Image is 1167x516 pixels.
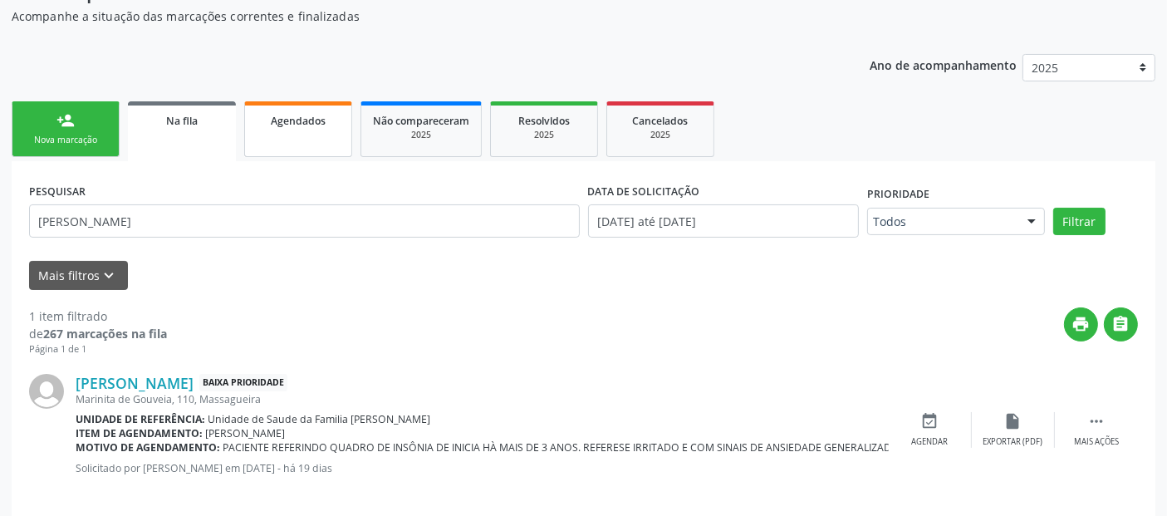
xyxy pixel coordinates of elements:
[1087,412,1106,430] i: 
[1053,208,1106,236] button: Filtrar
[101,267,119,285] i: keyboard_arrow_down
[29,261,128,290] button: Mais filtroskeyboard_arrow_down
[223,440,901,455] span: PACIENTE REFERINDO QUADRO DE INSÔNIA DE INICIA HÀ MAIS DE 3 ANOS. REFERESE IRRITADO E COM SINAIS ...
[29,374,64,409] img: img
[1004,412,1022,430] i: insert_drive_file
[24,134,107,146] div: Nova marcação
[503,129,586,141] div: 2025
[76,426,203,440] b: Item de agendamento:
[373,129,469,141] div: 2025
[206,426,286,440] span: [PERSON_NAME]
[56,111,75,130] div: person_add
[29,204,580,238] input: Nome, CNS
[633,114,689,128] span: Cancelados
[29,307,167,325] div: 1 item filtrado
[199,374,287,391] span: Baixa Prioridade
[867,182,929,208] label: Prioridade
[588,179,700,204] label: DATA DE SOLICITAÇÃO
[912,436,949,448] div: Agendar
[76,374,194,392] a: [PERSON_NAME]
[619,129,702,141] div: 2025
[43,326,167,342] strong: 267 marcações na fila
[873,214,1011,230] span: Todos
[870,54,1017,75] p: Ano de acompanhamento
[1072,315,1091,333] i: print
[1074,436,1119,448] div: Mais ações
[983,436,1043,448] div: Exportar (PDF)
[29,179,86,204] label: PESQUISAR
[1112,315,1130,333] i: 
[208,412,431,426] span: Unidade de Saude da Familia [PERSON_NAME]
[29,342,167,356] div: Página 1 de 1
[166,114,198,128] span: Na fila
[76,440,220,455] b: Motivo de agendamento:
[1064,307,1098,342] button: print
[76,461,889,475] p: Solicitado por [PERSON_NAME] em [DATE] - há 19 dias
[12,7,812,25] p: Acompanhe a situação das marcações correntes e finalizadas
[373,114,469,128] span: Não compareceram
[1104,307,1138,342] button: 
[518,114,570,128] span: Resolvidos
[76,392,889,406] div: Marinita de Gouveia, 110, Massagueira
[271,114,326,128] span: Agendados
[29,325,167,342] div: de
[921,412,939,430] i: event_available
[76,412,205,426] b: Unidade de referência:
[588,204,859,238] input: Selecione um intervalo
